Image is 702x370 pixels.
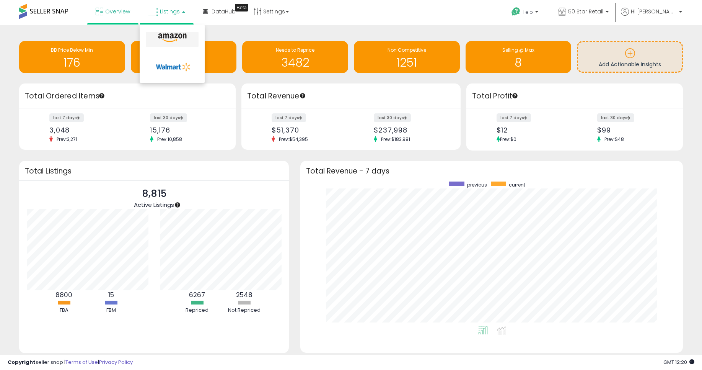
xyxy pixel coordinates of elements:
span: Prev: 10,858 [153,136,186,142]
b: 8800 [55,290,72,300]
b: 15 [108,290,114,300]
label: last 7 days [272,113,306,122]
label: last 30 days [374,113,411,122]
span: Prev: $54,395 [275,136,312,142]
span: Needs to Reprice [276,47,314,53]
h1: 3482 [246,56,344,69]
span: Prev: $0 [500,136,516,142]
span: Prev: 3,271 [53,136,81,142]
a: Hi [PERSON_NAME] [621,8,682,25]
div: $237,998 [374,126,447,134]
span: 2025-09-12 12:20 GMT [663,359,694,366]
h3: Total Profit [472,91,677,102]
a: Help [505,1,546,25]
a: Add Actionable Insights [578,42,682,72]
a: BB Price Below Min 176 [19,41,125,73]
div: 15,176 [150,126,222,134]
h3: Total Listings [25,168,283,174]
span: 50 Star Retail [568,8,603,15]
label: last 30 days [597,113,634,122]
h1: 1251 [358,56,456,69]
span: previous [467,182,487,188]
h1: 103 [135,56,233,69]
span: BB Price Below Min [51,47,93,53]
h3: Total Ordered Items [25,91,230,102]
span: Non Competitive [388,47,426,53]
h3: Total Revenue [247,91,455,102]
a: Privacy Policy [99,359,133,366]
h1: 176 [23,56,121,69]
h1: 8 [469,56,568,69]
p: 8,815 [134,187,174,201]
div: $12 [497,126,569,134]
a: Inventory Age 103 [131,41,237,73]
div: FBA [41,307,87,314]
div: seller snap | | [8,359,133,366]
a: Selling @ Max 8 [466,41,572,73]
div: Tooltip anchor [299,92,306,99]
a: Non Competitive 1251 [354,41,460,73]
div: Not Repriced [221,307,267,314]
span: Add Actionable Insights [599,61,661,68]
span: Overview [105,8,130,15]
span: Active Listings [134,201,174,209]
div: $51,370 [272,126,345,134]
label: last 7 days [49,113,84,122]
span: DataHub [212,8,236,15]
div: FBM [88,307,134,314]
strong: Copyright [8,359,36,366]
div: $99 [597,126,669,134]
label: last 30 days [150,113,187,122]
i: Get Help [511,7,521,16]
h3: Total Revenue - 7 days [306,168,677,174]
div: Repriced [174,307,220,314]
div: Tooltip anchor [174,201,181,208]
a: Terms of Use [65,359,98,366]
span: Listings [160,8,180,15]
b: 2548 [236,290,252,300]
label: last 7 days [497,113,531,122]
span: Selling @ Max [502,47,534,53]
div: Tooltip anchor [98,92,105,99]
b: 6267 [189,290,205,300]
span: Prev: $48 [601,136,628,142]
span: Help [523,9,533,15]
div: Tooltip anchor [235,4,248,11]
span: Hi [PERSON_NAME] [631,8,677,15]
a: Needs to Reprice 3482 [242,41,348,73]
div: 3,048 [49,126,122,134]
span: current [509,182,525,188]
span: Prev: $183,981 [377,136,414,142]
div: Tooltip anchor [511,92,518,99]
